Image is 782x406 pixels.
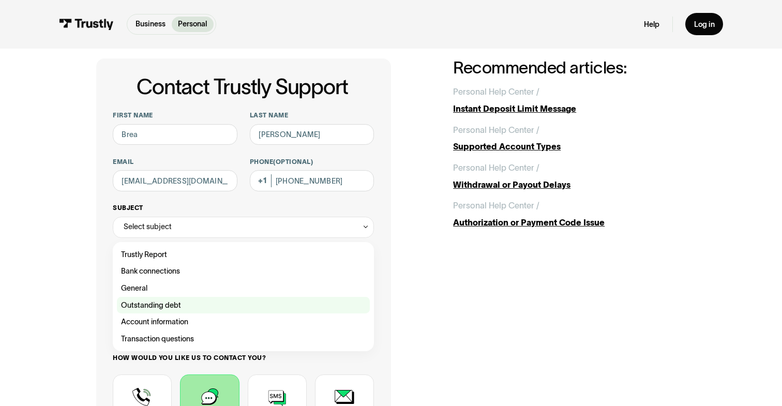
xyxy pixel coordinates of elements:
[136,19,166,29] p: Business
[453,124,539,136] div: Personal Help Center /
[121,248,167,261] span: Trustly Report
[694,20,715,29] div: Log in
[453,199,686,229] a: Personal Help Center /Authorization or Payment Code Issue
[121,282,147,294] span: General
[250,124,374,145] input: Howard
[113,170,237,191] input: alex@mail.com
[453,178,686,191] div: Withdrawal or Payout Delays
[453,161,539,174] div: Personal Help Center /
[121,299,181,311] span: Outstanding debt
[121,315,188,328] span: Account information
[453,58,686,77] h2: Recommended articles:
[453,85,686,115] a: Personal Help Center /Instant Deposit Limit Message
[250,111,374,119] label: Last name
[453,161,686,191] a: Personal Help Center /Withdrawal or Payout Delays
[273,158,313,165] span: (Optional)
[644,20,659,29] a: Help
[453,124,686,153] a: Personal Help Center /Supported Account Types
[178,19,207,29] p: Personal
[113,354,374,362] label: How would you like us to contact you?
[453,140,686,153] div: Supported Account Types
[113,124,237,145] input: Alex
[124,220,172,233] div: Select subject
[685,13,723,35] a: Log in
[113,111,237,119] label: First name
[59,19,114,30] img: Trustly Logo
[113,204,374,212] label: Subject
[121,333,194,345] span: Transaction questions
[121,265,180,277] span: Bank connections
[129,17,172,32] a: Business
[453,85,539,98] div: Personal Help Center /
[113,158,237,166] label: Email
[113,217,374,238] div: Select subject
[250,170,374,191] input: (555) 555-5555
[453,102,686,115] div: Instant Deposit Limit Message
[113,238,374,352] nav: Select subject
[172,17,213,32] a: Personal
[111,76,374,99] h1: Contact Trustly Support
[453,199,539,212] div: Personal Help Center /
[453,216,686,229] div: Authorization or Payment Code Issue
[250,158,374,166] label: Phone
